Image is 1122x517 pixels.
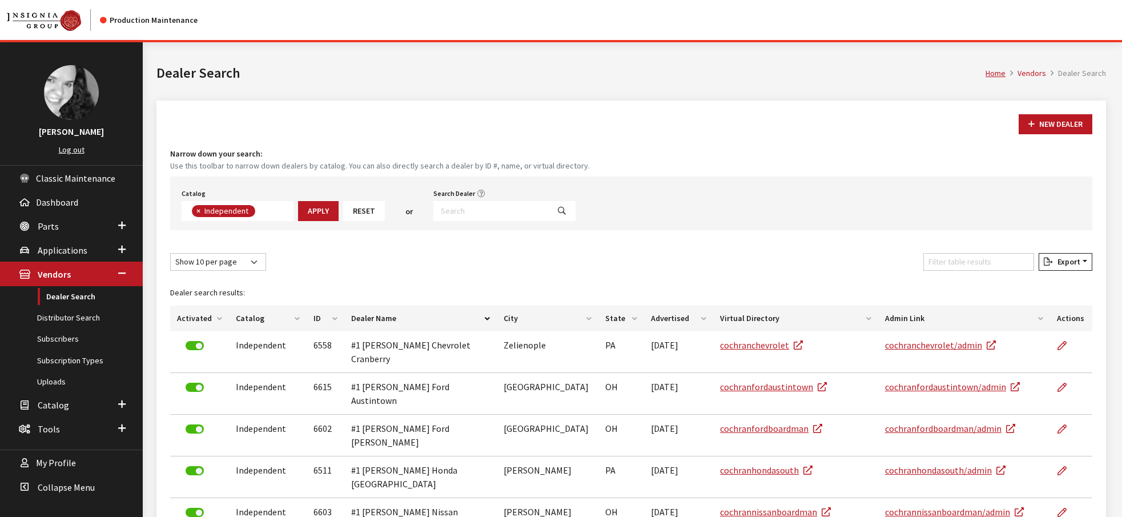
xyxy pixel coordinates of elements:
[598,331,644,373] td: PA
[1057,331,1076,360] a: Edit Dealer
[344,415,497,456] td: #1 [PERSON_NAME] Ford [PERSON_NAME]
[1039,253,1092,271] button: Export
[298,201,339,221] button: Apply
[38,221,59,232] span: Parts
[7,10,81,31] img: Catalog Maintenance
[885,381,1020,392] a: cochranfordaustintown/admin
[644,456,714,498] td: [DATE]
[258,207,264,217] textarea: Search
[307,331,344,373] td: 6558
[497,373,598,415] td: [GEOGRAPHIC_DATA]
[598,373,644,415] td: OH
[170,148,1092,160] h4: Narrow down your search:
[433,189,475,199] label: Search Dealer
[885,423,1015,434] a: cochranfordboardman/admin
[405,206,413,218] span: or
[229,415,307,456] td: Independent
[38,482,95,493] span: Collapse Menu
[720,381,827,392] a: cochranfordaustintown
[986,68,1006,78] a: Home
[548,201,576,221] button: Search
[720,339,803,351] a: cochranchevrolet
[644,306,714,331] th: Advertised: activate to sort column ascending
[186,424,204,434] label: Deactivate Dealer
[307,415,344,456] td: 6602
[497,331,598,373] td: Zelienople
[186,341,204,350] label: Deactivate Dealer
[1057,373,1076,402] a: Edit Dealer
[38,423,60,435] span: Tools
[59,145,85,155] a: Log out
[344,456,497,498] td: #1 [PERSON_NAME] Honda [GEOGRAPHIC_DATA]
[229,331,307,373] td: Independent
[1046,67,1106,79] li: Dealer Search
[38,399,69,411] span: Catalog
[36,173,115,184] span: Classic Maintenance
[186,466,204,475] label: Deactivate Dealer
[497,456,598,498] td: [PERSON_NAME]
[192,205,203,217] button: Remove item
[720,464,813,476] a: cochranhondasouth
[229,456,307,498] td: Independent
[344,373,497,415] td: #1 [PERSON_NAME] Ford Austintown
[598,456,644,498] td: PA
[156,63,986,83] h1: Dealer Search
[344,331,497,373] td: #1 [PERSON_NAME] Chevrolet Cranberry
[344,306,497,331] th: Dealer Name: activate to sort column descending
[307,456,344,498] td: 6511
[182,201,293,221] span: Select
[644,415,714,456] td: [DATE]
[497,306,598,331] th: City: activate to sort column ascending
[433,201,549,221] input: Search
[307,373,344,415] td: 6615
[186,383,204,392] label: Deactivate Dealer
[644,331,714,373] td: [DATE]
[1019,114,1092,134] button: New Dealer
[885,464,1006,476] a: cochranhondasouth/admin
[229,306,307,331] th: Catalog: activate to sort column ascending
[196,206,200,216] span: ×
[1050,306,1092,331] th: Actions
[720,423,822,434] a: cochranfordboardman
[170,160,1092,172] small: Use this toolbar to narrow down dealers by catalog. You can also directly search a dealer by ID #...
[598,415,644,456] td: OH
[1057,415,1076,443] a: Edit Dealer
[36,197,78,208] span: Dashboard
[38,245,87,256] span: Applications
[343,201,385,221] button: Reset
[923,253,1034,271] input: Filter table results
[36,458,76,469] span: My Profile
[44,65,99,120] img: Khrystal Dorton
[182,189,206,199] label: Catalog
[1057,456,1076,485] a: Edit Dealer
[100,14,198,26] div: Production Maintenance
[229,373,307,415] td: Independent
[7,9,100,31] a: Insignia Group logo
[497,415,598,456] td: [GEOGRAPHIC_DATA]
[885,339,996,351] a: cochranchevrolet/admin
[598,306,644,331] th: State: activate to sort column ascending
[713,306,878,331] th: Virtual Directory: activate to sort column ascending
[170,280,1092,306] caption: Dealer search results:
[38,269,71,280] span: Vendors
[192,205,255,217] li: Independent
[203,206,251,216] span: Independent
[307,306,344,331] th: ID: activate to sort column ascending
[1053,257,1080,267] span: Export
[11,125,131,138] h3: [PERSON_NAME]
[186,508,204,517] label: Deactivate Dealer
[878,306,1050,331] th: Admin Link: activate to sort column ascending
[170,306,229,331] th: Activated: activate to sort column ascending
[644,373,714,415] td: [DATE]
[1006,67,1046,79] li: Vendors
